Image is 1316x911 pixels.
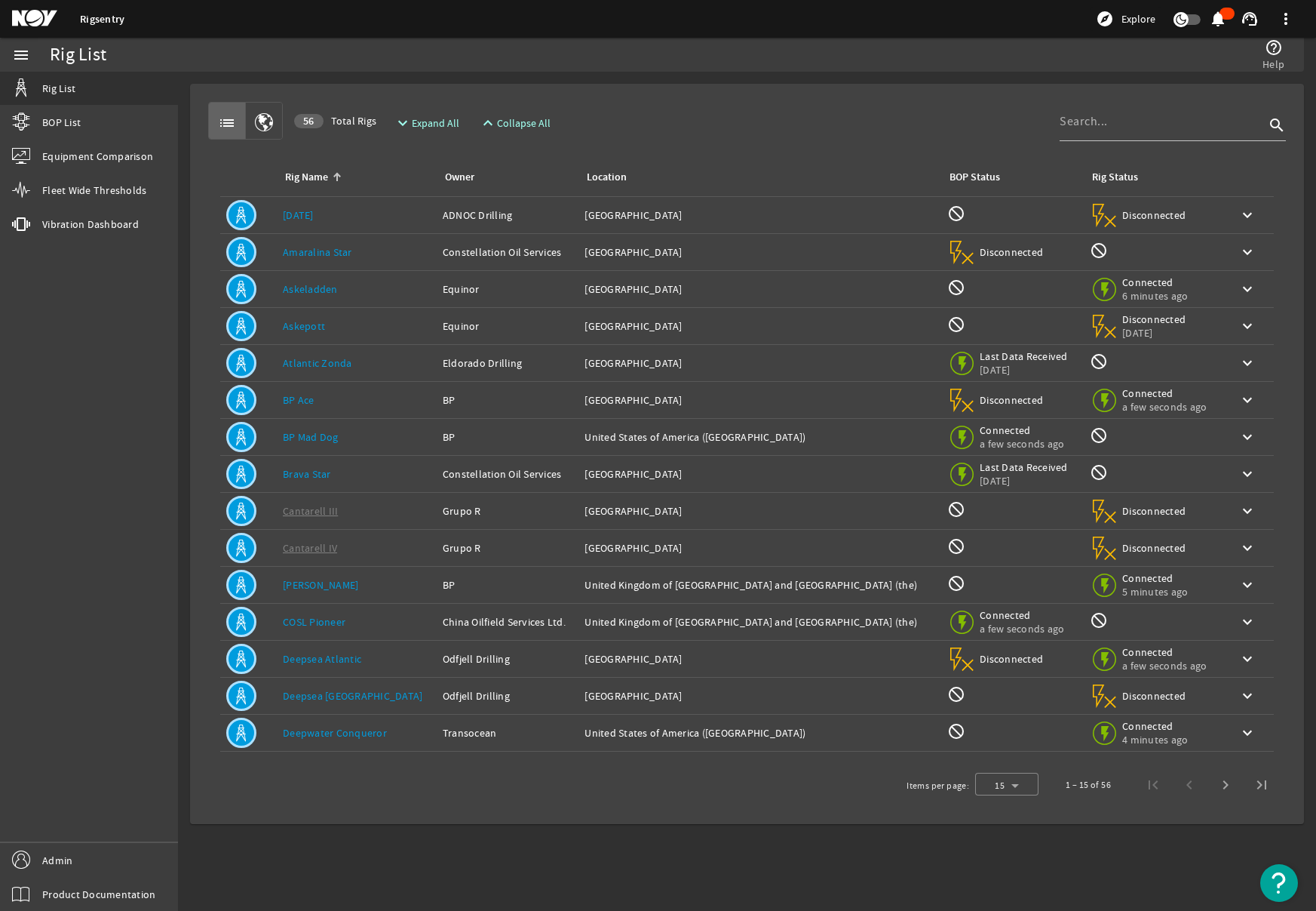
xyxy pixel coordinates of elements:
mat-icon: support_agent [1241,10,1259,28]
a: Amaralina Star [283,245,352,259]
span: Disconnected [1122,208,1186,222]
a: Brava Star [283,467,331,481]
mat-icon: list [218,114,236,132]
span: Disconnected [980,652,1044,666]
mat-icon: keyboard_arrow_down [1238,243,1256,261]
mat-icon: expand_less [479,114,491,132]
div: [GEOGRAPHIC_DATA] [584,503,935,519]
a: Cantarell IV [283,541,337,555]
mat-icon: keyboard_arrow_down [1238,613,1256,631]
span: Last Data Received [980,349,1068,363]
a: Deepsea Atlantic [283,652,361,666]
div: BP [443,392,572,408]
mat-icon: expand_more [394,114,406,132]
mat-icon: keyboard_arrow_down [1238,687,1256,705]
div: Location [584,169,929,186]
div: Odfjell Drilling [443,651,572,666]
div: Transocean [443,725,572,740]
div: BOP Status [949,169,1000,186]
mat-icon: BOP Monitoring not available for this rig [947,722,965,740]
button: Last page [1244,767,1280,803]
div: Rig Name [283,169,425,186]
a: COSL Pioneer [283,615,345,629]
mat-icon: BOP Monitoring not available for this rig [947,205,965,223]
mat-icon: Rig Monitoring not available for this rig [1090,426,1108,445]
button: more_vert [1268,1,1304,37]
span: Connected [1122,275,1188,289]
div: United States of America ([GEOGRAPHIC_DATA]) [584,429,935,445]
span: Total Rigs [294,113,376,128]
div: Items per page: [906,778,969,793]
mat-icon: keyboard_arrow_down [1238,317,1256,335]
div: [GEOGRAPHIC_DATA] [584,282,935,297]
div: Rig List [50,48,106,63]
span: Product Documentation [42,887,155,902]
div: United States of America ([GEOGRAPHIC_DATA]) [584,725,935,740]
span: Disconnected [1122,312,1186,326]
span: 4 minutes ago [1122,733,1188,746]
div: Owner [443,169,566,186]
span: Expand All [412,115,459,131]
span: Admin [42,853,72,868]
a: BP Mad Dog [283,430,339,444]
mat-icon: keyboard_arrow_down [1238,206,1256,224]
span: Equipment Comparison [42,149,153,164]
mat-icon: Rig Monitoring not available for this rig [1090,611,1108,629]
button: Explore [1090,7,1161,31]
mat-icon: keyboard_arrow_down [1238,724,1256,742]
mat-icon: keyboard_arrow_down [1238,502,1256,520]
button: Expand All [388,109,465,137]
mat-icon: BOP Monitoring not available for this rig [947,279,965,297]
mat-icon: BOP Monitoring not available for this rig [947,685,965,703]
div: [GEOGRAPHIC_DATA] [584,651,935,666]
mat-icon: keyboard_arrow_down [1238,576,1256,594]
span: BOP List [42,115,81,130]
span: [DATE] [1122,326,1186,340]
div: United Kingdom of [GEOGRAPHIC_DATA] and [GEOGRAPHIC_DATA] (the) [584,577,935,592]
span: Connected [980,608,1064,622]
button: Open Resource Center [1260,864,1298,902]
span: Explore [1121,11,1155,26]
a: Askepott [283,319,325,333]
span: Disconnected [1122,541,1186,555]
i: search [1268,116,1286,134]
span: Disconnected [1122,504,1186,518]
a: Deepsea [GEOGRAPHIC_DATA] [283,689,422,703]
span: Disconnected [1122,689,1186,703]
mat-icon: vibration [12,215,30,233]
span: Disconnected [980,245,1044,259]
a: Cantarell III [283,504,338,518]
div: Grupo R [443,540,572,556]
a: [PERSON_NAME] [283,578,358,592]
mat-icon: keyboard_arrow_down [1238,650,1256,668]
button: Collapse All [473,109,557,137]
div: 1 – 15 of 56 [1066,777,1111,793]
mat-icon: help_outline [1265,38,1283,57]
span: Collapse All [497,115,551,131]
span: Last Data Received [980,460,1068,474]
span: Vibration Dashboard [42,217,139,232]
mat-icon: Rig Monitoring not available for this rig [1090,242,1108,260]
a: [DATE] [283,208,314,222]
span: a few seconds ago [980,437,1064,451]
div: Rig Status [1092,169,1138,186]
div: BP [443,577,572,592]
mat-icon: keyboard_arrow_down [1238,539,1256,557]
span: [DATE] [980,363,1068,377]
span: a few seconds ago [1122,659,1207,672]
div: [GEOGRAPHIC_DATA] [584,245,935,260]
mat-icon: BOP Monitoring not available for this rig [947,500,965,519]
span: Connected [1122,571,1188,585]
div: [GEOGRAPHIC_DATA] [584,319,935,334]
mat-icon: keyboard_arrow_down [1238,354,1256,372]
span: [DATE] [980,474,1068,488]
span: Disconnected [980,393,1044,407]
mat-icon: explore [1096,10,1114,28]
mat-icon: BOP Monitoring not available for this rig [947,315,965,334]
span: Connected [980,423,1064,437]
a: Rigsentry [80,12,124,26]
div: [GEOGRAPHIC_DATA] [584,540,935,556]
a: BP Ace [283,393,314,407]
div: Equinor [443,319,572,334]
div: Grupo R [443,503,572,519]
